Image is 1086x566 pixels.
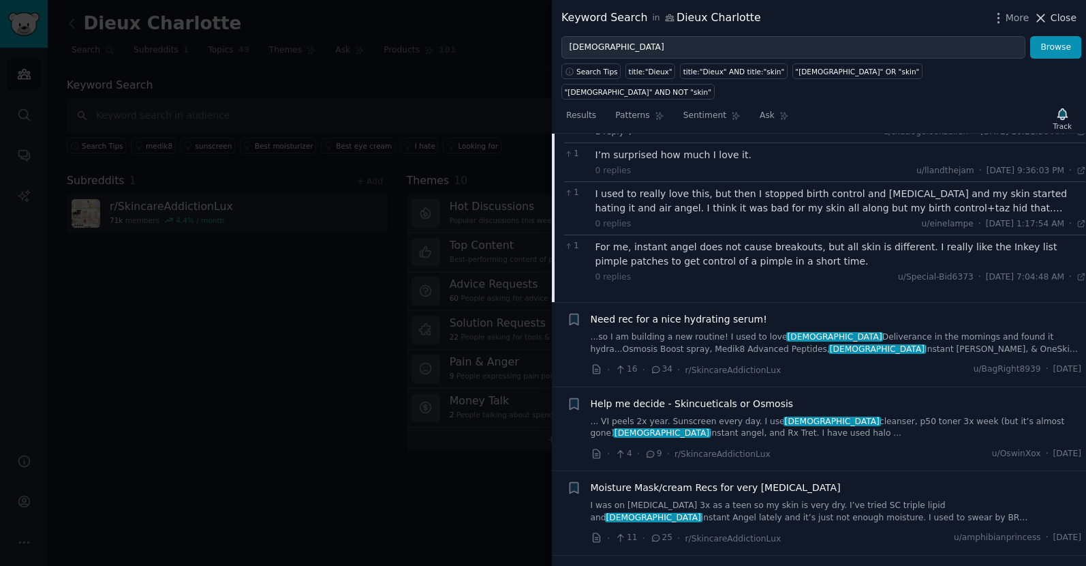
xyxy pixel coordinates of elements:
span: Results [566,110,596,122]
span: [DATE] 1:17:54 AM [986,218,1064,230]
span: r/SkincareAddictionLux [674,449,771,459]
span: · [607,531,610,546]
span: · [642,531,645,546]
span: [DEMOGRAPHIC_DATA] [784,417,881,426]
div: title:"Dieux" [629,67,672,76]
span: · [1069,218,1072,230]
a: Patterns [610,105,668,133]
span: u/BagRight8939 [974,363,1041,376]
div: Keyword Search Dieux Charlotte [561,10,761,27]
div: "[DEMOGRAPHIC_DATA]" OR "skin" [795,67,919,76]
span: · [1046,363,1049,376]
span: r/SkincareAddictionLux [685,366,781,375]
span: 34 [650,363,672,376]
span: · [677,531,680,546]
button: Track [1049,104,1076,133]
span: · [677,363,680,377]
span: · [978,271,981,284]
span: Sentiment [683,110,726,122]
div: title:"Dieux" AND title:"skin" [683,67,785,76]
span: 1 [564,148,588,160]
span: · [1069,165,1072,177]
span: 1 [564,240,588,252]
span: Ask [760,110,775,122]
span: [DATE] 7:04:48 AM [986,271,1064,284]
div: "[DEMOGRAPHIC_DATA]" AND NOT "skin" [565,87,712,97]
a: "[DEMOGRAPHIC_DATA]" AND NOT "skin" [561,84,715,100]
span: u/thatlogolooksalien [884,127,968,136]
span: 9 [645,448,662,460]
span: · [1046,532,1049,544]
span: u/llandthejam [916,166,974,175]
a: ...so I am building a new routine! I used to love[DEMOGRAPHIC_DATA]Deliverance in the mornings an... [591,331,1082,355]
input: Try a keyword related to your business [561,36,1025,59]
span: · [978,218,981,230]
a: title:"Dieux" [625,63,675,79]
span: [DATE] [1053,532,1081,544]
span: [DATE] [1053,448,1081,460]
span: · [607,363,610,377]
span: · [637,447,640,461]
span: u/Special-Bid6373 [898,272,974,282]
span: · [642,363,645,377]
span: 1 [564,187,588,199]
span: u/OswinXox [992,448,1041,460]
span: 25 [650,532,672,544]
span: · [979,165,982,177]
button: Search Tips [561,63,621,79]
a: Sentiment [679,105,745,133]
span: [DEMOGRAPHIC_DATA] [786,332,884,342]
span: · [1069,271,1072,284]
span: · [1046,448,1049,460]
span: 16 [615,363,637,376]
span: Close [1051,11,1076,25]
span: r/SkincareAddictionLux [685,534,781,543]
a: "[DEMOGRAPHIC_DATA]" OR "skin" [792,63,922,79]
span: Patterns [615,110,649,122]
span: [DEMOGRAPHIC_DATA] [605,513,702,522]
span: u/amphibianprincess [954,532,1041,544]
span: u/einelampe [922,219,974,228]
a: Help me decide - Skincueticals or Osmosis [591,397,794,411]
button: Browse [1030,36,1081,59]
a: title:"Dieux" AND title:"skin" [680,63,788,79]
a: ... VI peels 2x year. Sunscreen every day. I use[DEMOGRAPHIC_DATA]cleanser, p50 toner 3x week (bu... [591,416,1082,440]
span: · [607,447,610,461]
a: Need rec for a nice hydrating serum! [591,312,767,327]
span: [DEMOGRAPHIC_DATA] [828,344,926,354]
span: 4 [615,448,632,460]
a: Moisture Mask/cream Recs for very [MEDICAL_DATA] [591,481,841,495]
span: · [667,447,670,461]
span: in [652,12,660,25]
span: [DEMOGRAPHIC_DATA] [613,428,711,438]
span: Search Tips [576,67,618,76]
a: Results [561,105,601,133]
a: I was on [MEDICAL_DATA] 3x as a teen so my skin is very dry. I’ve tried SC triple lipid and[DEMOG... [591,500,1082,524]
span: 11 [615,532,637,544]
span: [DATE] 9:36:03 PM [987,165,1064,177]
button: More [991,11,1029,25]
div: Track [1053,121,1072,131]
a: Ask [755,105,794,133]
span: More [1006,11,1029,25]
button: Close [1034,11,1076,25]
span: [DATE] [1053,363,1081,376]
